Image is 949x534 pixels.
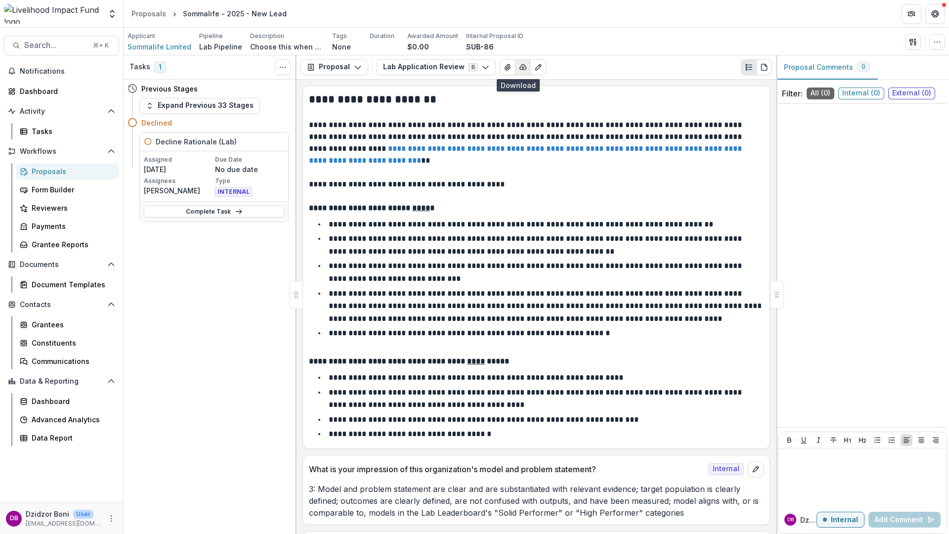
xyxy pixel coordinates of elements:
[32,279,111,290] div: Document Templates
[798,434,810,446] button: Underline
[156,136,237,147] h5: Decline Rationale (Lab)
[105,4,119,24] button: Open entity switcher
[862,63,865,70] span: 0
[4,143,119,159] button: Open Workflows
[857,434,868,446] button: Heading 2
[4,373,119,389] button: Open Data & Reporting
[275,59,291,75] button: Toggle View Cancelled Tasks
[144,177,213,185] p: Assignees
[817,512,864,528] button: Internal
[4,103,119,119] button: Open Activity
[215,187,252,197] span: INTERNAL
[10,515,18,522] div: Dzidzor Boni
[466,32,523,41] p: Internal Proposal ID
[783,434,795,446] button: Bold
[32,166,111,177] div: Proposals
[250,32,284,41] p: Description
[199,42,242,52] p: Lab Pipeline
[32,414,111,425] div: Advanced Analytics
[4,257,119,272] button: Open Documents
[128,42,191,52] a: Sommalife Limited
[16,236,119,253] a: Grantee Reports
[215,177,284,185] p: Type
[915,434,927,446] button: Align Center
[925,4,945,24] button: Get Help
[787,517,794,522] div: Dzidzor Boni
[708,463,744,475] span: Internal
[309,463,704,475] p: What is your impression of this organization's model and problem statement?
[902,4,921,24] button: Partners
[215,155,284,164] p: Due Date
[370,32,394,41] p: Duration
[16,218,119,234] a: Payments
[842,434,854,446] button: Heading 1
[32,338,111,348] div: Constituents
[128,32,155,41] p: Applicant
[144,206,284,218] a: Complete Task
[144,155,213,164] p: Assigned
[24,41,87,50] span: Search...
[32,433,111,443] div: Data Report
[105,513,117,525] button: More
[20,301,103,309] span: Contacts
[73,510,93,519] p: User
[32,184,111,195] div: Form Builder
[930,434,942,446] button: Align Right
[4,36,119,55] button: Search...
[756,59,772,75] button: PDF view
[4,63,119,79] button: Notifications
[20,261,103,269] span: Documents
[91,40,111,51] div: ⌘ + K
[20,67,115,76] span: Notifications
[32,239,111,250] div: Grantee Reports
[868,512,941,528] button: Add Comment
[131,8,166,19] div: Proposals
[748,461,764,477] button: edit
[407,42,429,52] p: $0.00
[813,434,824,446] button: Italicize
[183,8,287,19] div: Sommalife - 2025 - New Lead
[800,515,817,525] p: Dzidzor B
[32,221,111,231] div: Payments
[250,42,324,52] p: Choose this when adding a new proposal to the first stage of a pipeline.
[901,434,912,446] button: Align Left
[128,6,291,21] nav: breadcrumb
[32,126,111,136] div: Tasks
[827,434,839,446] button: Strike
[838,88,884,99] span: Internal ( 0 )
[26,519,101,528] p: [EMAIL_ADDRESS][DOMAIN_NAME]
[16,181,119,198] a: Form Builder
[139,98,260,114] button: Expand Previous 33 Stages
[32,203,111,213] div: Reviewers
[16,276,119,293] a: Document Templates
[32,396,111,406] div: Dashboard
[466,42,494,52] p: SUB-86
[16,316,119,333] a: Grantees
[26,509,69,519] p: Dzidzor Boni
[20,377,103,386] span: Data & Reporting
[332,42,351,52] p: None
[831,516,858,524] p: Internal
[199,32,223,41] p: Pipeline
[16,163,119,179] a: Proposals
[16,430,119,446] a: Data Report
[32,356,111,366] div: Communications
[141,84,198,94] h4: Previous Stages
[407,32,458,41] p: Awarded Amount
[144,185,213,196] p: [PERSON_NAME]
[141,118,172,128] h4: Declined
[807,88,834,99] span: All ( 0 )
[741,59,757,75] button: Plaintext view
[16,335,119,351] a: Constituents
[4,4,101,24] img: Livelihood Impact Fund logo
[871,434,883,446] button: Bullet List
[332,32,347,41] p: Tags
[20,86,111,96] div: Dashboard
[144,164,213,175] p: [DATE]
[4,297,119,312] button: Open Contacts
[16,200,119,216] a: Reviewers
[301,59,368,75] button: Proposal
[215,164,284,175] p: No due date
[530,59,546,75] button: Edit as form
